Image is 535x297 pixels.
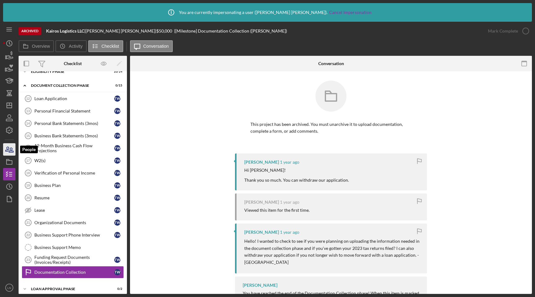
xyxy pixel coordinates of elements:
[244,238,421,266] p: Hello! I wanted to check to see if you were planning on uploading the information needed in the d...
[143,44,169,49] label: Conversation
[22,241,124,254] a: Business Support Memo
[114,95,120,102] div: T W
[34,255,114,265] div: Funding Request Documents (Invoices/Receipts)
[111,287,122,291] div: 0 / 2
[34,96,114,101] div: Loan Application
[243,283,277,288] div: [PERSON_NAME]
[34,171,114,175] div: Verification of Personal Income
[7,286,11,290] text: LN
[22,92,124,105] a: 12Loan ApplicationTW
[34,158,114,163] div: W2(s)
[26,221,30,224] tspan: 21
[22,266,124,278] a: Documentation CollectionTW
[114,182,120,188] div: T W
[114,108,120,114] div: T W
[114,170,120,176] div: T W
[22,154,124,167] a: 17W2(s)TW
[26,109,30,113] tspan: 13
[34,143,114,153] div: 12-Month Business Cash Flow Projections
[26,196,30,200] tspan: 20
[64,61,82,66] div: Checklist
[31,84,107,87] div: Document Collection Phase
[482,25,532,37] button: Mark Complete
[114,219,120,226] div: T W
[46,29,85,33] div: |
[22,192,124,204] a: 20ResumeTW
[280,160,299,165] time: 2024-03-26 20:34
[114,232,120,238] div: T W
[26,134,30,138] tspan: 15
[34,195,114,200] div: Resume
[31,287,107,291] div: Loan Approval Phase
[22,130,124,142] a: 15Business Bank Statements (3mos)TW
[26,159,30,162] tspan: 17
[26,258,30,262] tspan: 23
[22,229,124,241] a: 22Business Support Phone InterviewTW
[244,200,279,205] div: [PERSON_NAME]
[22,117,124,130] a: 14Personal Bank Statements (3mos)TW
[34,133,114,138] div: Business Bank Statements (3mos)
[114,145,120,151] div: T W
[22,204,124,216] a: LeaseTW
[22,105,124,117] a: 13Personal Financial StatementTW
[26,184,30,187] tspan: 19
[34,109,114,113] div: Personal Financial Statement
[244,208,310,213] div: Viewed this item for the first time.
[26,171,30,175] tspan: 18
[85,29,156,33] div: [PERSON_NAME] [PERSON_NAME] |
[114,195,120,201] div: T W
[26,122,30,125] tspan: 14
[244,160,279,165] div: [PERSON_NAME]
[26,146,30,150] tspan: 16
[280,230,299,235] time: 2024-03-26 20:30
[22,216,124,229] a: 21Organizational DocumentsTW
[69,44,82,49] label: Activity
[244,230,279,235] div: [PERSON_NAME]
[32,44,50,49] label: Overview
[114,120,120,126] div: T W
[102,44,119,49] label: Checklist
[34,183,114,188] div: Business Plan
[111,70,122,73] div: 10 / 14
[34,233,114,237] div: Business Support Phone Interview
[114,257,120,263] div: T W
[114,133,120,139] div: T W
[130,40,173,52] button: Conversation
[488,25,518,37] div: Mark Complete
[34,270,114,275] div: Documentation Collection
[111,84,122,87] div: 0 / 15
[34,245,124,250] div: Business Support Memo
[156,29,174,33] div: $50,000
[163,5,372,20] div: You are currently impersonating a user ( [PERSON_NAME] [PERSON_NAME] ).
[174,29,287,33] div: | [Milestone] Documentation Collection ([PERSON_NAME])
[244,168,349,183] div: Hi [PERSON_NAME]! Thank you so much. You can withdraw our application.
[55,40,86,52] button: Activity
[22,142,124,154] a: 1612-Month Business Cash Flow ProjectionsTW
[46,28,84,33] b: Kairos Logistics LLC
[34,121,114,126] div: Personal Bank Statements (3mos)
[114,207,120,213] div: T W
[250,121,411,135] p: This project has been archived. You must unarchive it to upload documentation, complete a form, o...
[26,97,30,100] tspan: 12
[34,208,114,213] div: Lease
[19,27,41,35] div: Archived
[22,179,124,192] a: 19Business PlanTW
[31,70,107,73] div: Eligibility Phase
[22,167,124,179] a: 18Verification of Personal IncomeTW
[114,157,120,164] div: T W
[88,40,123,52] button: Checklist
[280,200,299,205] time: 2024-03-26 20:31
[3,281,15,294] button: LN
[329,10,372,15] a: Cancel Impersonation
[22,254,124,266] a: 23Funding Request Documents (Invoices/Receipts)TW
[19,40,54,52] button: Overview
[26,233,30,237] tspan: 22
[34,220,114,225] div: Organizational Documents
[318,61,344,66] div: Conversation
[114,269,120,275] div: T W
